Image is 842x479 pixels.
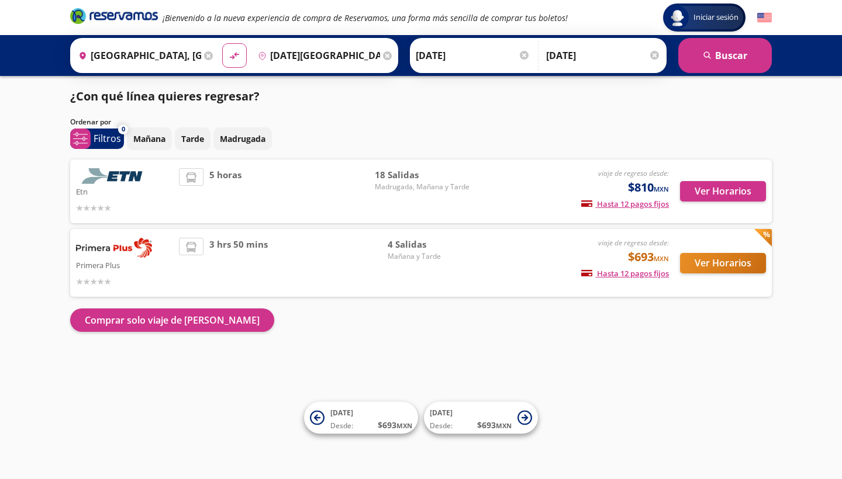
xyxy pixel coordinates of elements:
[680,181,766,202] button: Ver Horarios
[133,133,165,145] p: Mañana
[678,38,772,73] button: Buscar
[76,238,152,258] img: Primera Plus
[70,7,158,28] a: Brand Logo
[654,185,669,193] small: MXN
[680,253,766,273] button: Ver Horarios
[546,41,661,70] input: Opcional
[388,251,470,262] span: Mañana y Tarde
[70,129,124,149] button: 0Filtros
[757,11,772,25] button: English
[430,421,453,431] span: Desde:
[430,408,453,418] span: [DATE]
[70,7,158,25] i: Brand Logo
[209,238,268,288] span: 3 hrs 50 mins
[304,402,418,434] button: [DATE]Desde:$693MXN
[70,88,260,105] p: ¿Con qué línea quieres regresar?
[654,254,669,263] small: MXN
[94,131,121,145] p: Filtros
[330,421,353,431] span: Desde:
[581,268,669,279] span: Hasta 12 pagos fijos
[477,419,512,431] span: $ 693
[375,168,470,182] span: 18 Salidas
[598,168,669,178] em: viaje de regreso desde:
[375,182,470,192] span: Madrugada, Mañana y Tarde
[628,248,669,266] span: $693
[213,127,272,150] button: Madrugada
[209,168,241,214] span: 5 horas
[70,308,274,332] button: Comprar solo viaje de [PERSON_NAME]
[253,41,381,70] input: Buscar Destino
[388,238,470,251] span: 4 Salidas
[581,199,669,209] span: Hasta 12 pagos fijos
[330,408,353,418] span: [DATE]
[181,133,204,145] p: Tarde
[122,124,125,134] span: 0
[163,12,568,23] em: ¡Bienvenido a la nueva experiencia de compra de Reservamos, una forma más sencilla de comprar tus...
[396,421,412,430] small: MXN
[70,117,111,127] p: Ordenar por
[598,238,669,248] em: viaje de regreso desde:
[74,41,201,70] input: Buscar Origen
[76,168,152,184] img: Etn
[127,127,172,150] button: Mañana
[424,402,538,434] button: [DATE]Desde:$693MXN
[416,41,530,70] input: Elegir Fecha
[175,127,210,150] button: Tarde
[220,133,265,145] p: Madrugada
[689,12,743,23] span: Iniciar sesión
[628,179,669,196] span: $810
[496,421,512,430] small: MXN
[76,258,173,272] p: Primera Plus
[76,184,173,198] p: Etn
[378,419,412,431] span: $ 693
